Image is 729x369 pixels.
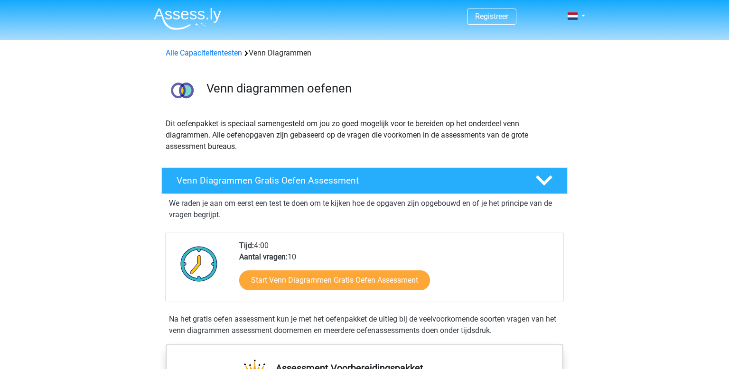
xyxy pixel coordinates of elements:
p: We raden je aan om eerst een test te doen om te kijken hoe de opgaven zijn opgebouwd en of je het... [169,198,560,221]
div: Venn Diagrammen [162,47,567,59]
div: 4:00 10 [232,240,563,302]
h3: Venn diagrammen oefenen [206,81,560,96]
img: Klok [175,240,223,287]
img: venn diagrammen [162,70,202,111]
p: Dit oefenpakket is speciaal samengesteld om jou zo goed mogelijk voor te bereiden op het onderdee... [166,118,563,152]
a: Alle Capaciteitentesten [166,48,242,57]
b: Aantal vragen: [239,252,288,261]
b: Tijd: [239,241,254,250]
a: Registreer [475,12,508,21]
div: Na het gratis oefen assessment kun je met het oefenpakket de uitleg bij de veelvoorkomende soorte... [165,314,564,336]
img: Assessly [154,8,221,30]
a: Venn Diagrammen Gratis Oefen Assessment [158,167,571,194]
h4: Venn Diagrammen Gratis Oefen Assessment [177,175,520,186]
a: Start Venn Diagrammen Gratis Oefen Assessment [239,270,430,290]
